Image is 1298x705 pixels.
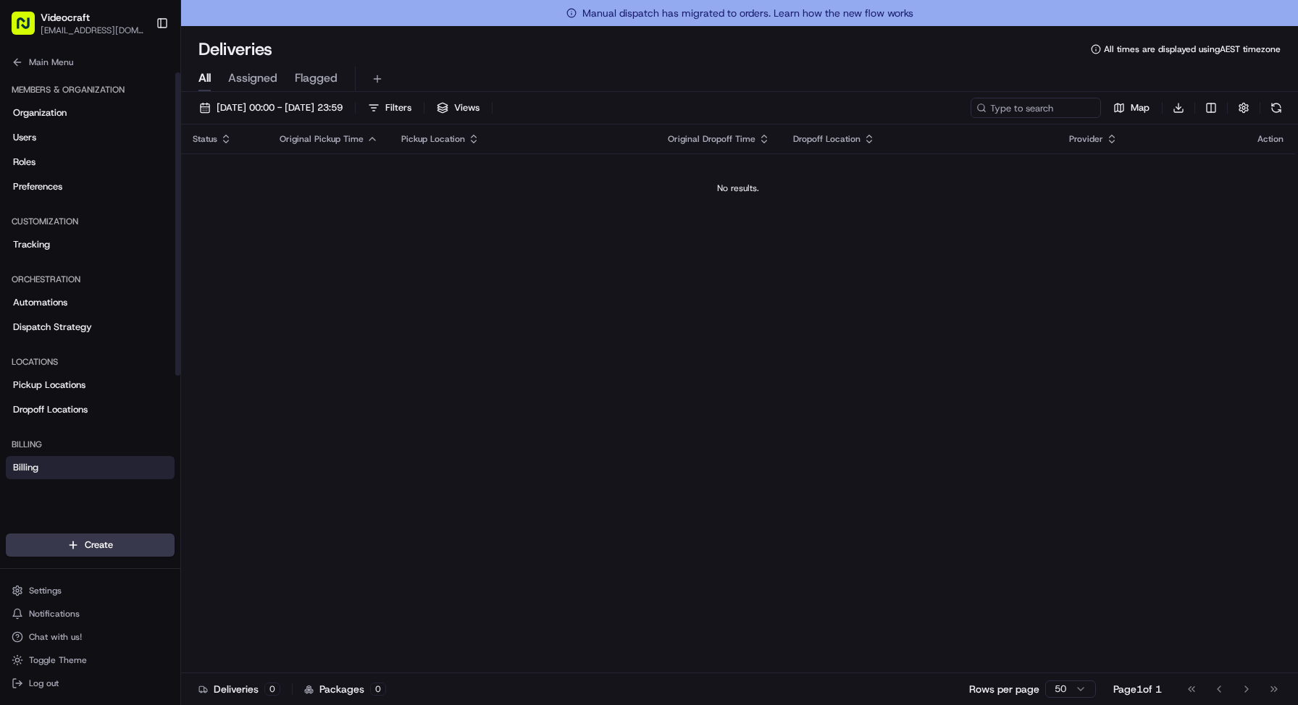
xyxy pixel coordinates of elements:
[30,138,56,164] img: 9188753566659_6852d8bf1fb38e338040_72.png
[144,359,175,370] span: Pylon
[13,486,85,499] span: Refund Requests
[566,6,913,20] span: Manual dispatch has migrated to orders. Learn how the new flow works
[264,683,280,696] div: 0
[29,264,41,276] img: 1736555255976-a54dd68f-1ca7-489b-9aae-adbdc363a1c4
[14,325,26,337] div: 📗
[29,654,87,666] span: Toggle Theme
[198,38,272,61] h1: Deliveries
[6,78,175,101] div: Members & Organization
[9,318,117,344] a: 📗Knowledge Base
[793,133,861,145] span: Dropoff Location
[45,263,117,275] span: [PERSON_NAME]
[225,185,264,203] button: See all
[128,224,158,236] span: [DATE]
[1069,133,1103,145] span: Provider
[128,263,158,275] span: [DATE]
[45,224,117,236] span: [PERSON_NAME]
[198,682,280,696] div: Deliveries
[401,133,465,145] span: Pickup Location
[14,14,43,43] img: Nash
[6,268,175,291] div: Orchestration
[41,25,144,36] button: [EMAIL_ADDRESS][DOMAIN_NAME]
[6,604,175,624] button: Notifications
[969,682,1039,696] p: Rows per page
[122,325,134,337] div: 💻
[193,133,217,145] span: Status
[246,143,264,160] button: Start new chat
[14,211,38,234] img: Asif Zaman Khan
[29,324,111,338] span: Knowledge Base
[29,585,62,596] span: Settings
[1107,98,1156,118] button: Map
[6,373,175,397] a: Pickup Locations
[6,456,175,479] a: Billing
[117,318,238,344] a: 💻API Documentation
[6,6,150,41] button: Videocraft[EMAIL_ADDRESS][DOMAIN_NAME]
[1113,682,1162,696] div: Page 1 of 1
[13,106,67,119] span: Organization
[6,398,175,421] a: Dropoff Locations
[187,182,1289,194] div: No results.
[13,403,88,416] span: Dropoff Locations
[29,677,59,689] span: Log out
[280,133,364,145] span: Original Pickup Time
[102,358,175,370] a: Powered byPylon
[29,56,73,68] span: Main Menu
[120,263,125,275] span: •
[65,138,238,153] div: Start new chat
[295,69,338,87] span: Flagged
[430,98,486,118] button: Views
[668,133,755,145] span: Original Dropoff Time
[13,156,35,169] span: Roles
[85,539,113,552] span: Create
[13,180,62,193] span: Preferences
[198,69,211,87] span: All
[361,98,418,118] button: Filters
[29,608,80,620] span: Notifications
[6,52,175,72] button: Main Menu
[14,58,264,81] p: Welcome 👋
[13,131,36,144] span: Users
[1257,133,1284,145] div: Action
[6,433,175,456] div: Billing
[6,101,175,124] a: Organization
[385,101,411,114] span: Filters
[13,296,67,309] span: Automations
[137,324,233,338] span: API Documentation
[29,631,82,643] span: Chat with us!
[13,238,50,251] span: Tracking
[370,683,386,696] div: 0
[6,316,175,339] a: Dispatch Strategy
[13,379,85,392] span: Pickup Locations
[193,98,349,118] button: [DATE] 00:00 - [DATE] 23:59
[217,101,343,114] span: [DATE] 00:00 - [DATE] 23:59
[6,126,175,149] a: Users
[14,138,41,164] img: 1736555255976-a54dd68f-1ca7-489b-9aae-adbdc363a1c4
[14,250,38,273] img: Asif Zaman Khan
[6,233,175,256] a: Tracking
[6,673,175,693] button: Log out
[1131,101,1150,114] span: Map
[29,225,41,237] img: 1736555255976-a54dd68f-1ca7-489b-9aae-adbdc363a1c4
[65,153,199,164] div: We're available if you need us!
[6,210,175,233] div: Customization
[41,10,90,25] button: Videocraft
[971,98,1101,118] input: Type to search
[454,101,480,114] span: Views
[14,188,93,200] div: Past conversations
[6,581,175,601] button: Settings
[6,151,175,174] a: Roles
[228,69,277,87] span: Assigned
[13,321,92,334] span: Dispatch Strategy
[13,461,38,474] span: Billing
[6,627,175,647] button: Chat with us!
[120,224,125,236] span: •
[6,533,175,557] button: Create
[304,682,386,696] div: Packages
[1104,43,1281,55] span: All times are displayed using AEST timezone
[38,93,239,109] input: Clear
[6,175,175,198] a: Preferences
[6,481,175,504] a: Refund Requests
